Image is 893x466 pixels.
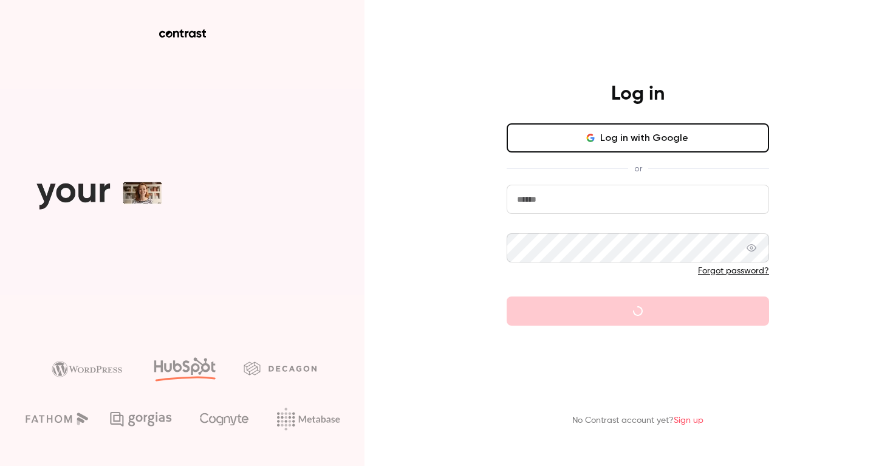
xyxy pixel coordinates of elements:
[698,267,769,275] a: Forgot password?
[628,162,648,175] span: or
[507,123,769,152] button: Log in with Google
[611,82,665,106] h4: Log in
[674,416,703,425] a: Sign up
[572,414,703,427] p: No Contrast account yet?
[244,361,316,375] img: decagon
